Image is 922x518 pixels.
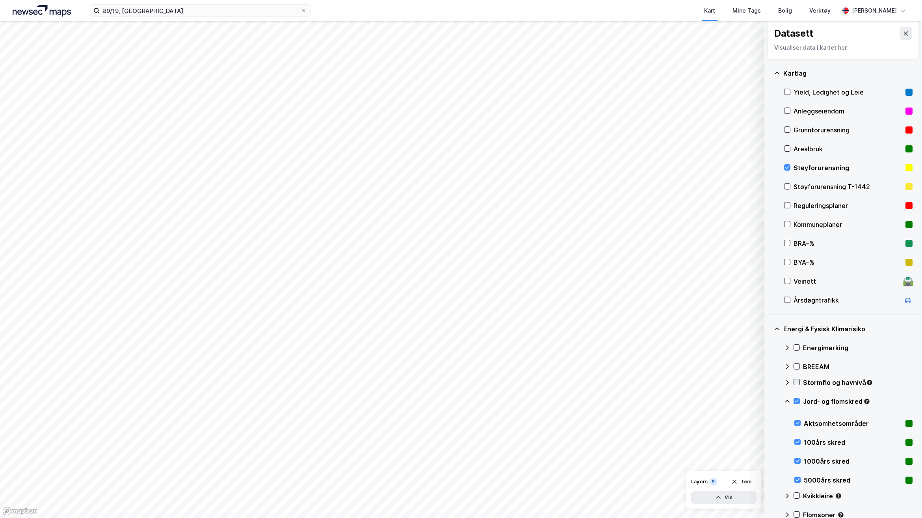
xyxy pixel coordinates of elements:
[783,324,913,334] div: Energi & Fysisk Klimarisiko
[794,125,902,135] div: Grunnforurensning
[704,6,715,15] div: Kart
[774,43,912,52] div: Visualiser data i kartet her.
[691,479,708,485] div: Layers
[732,6,761,15] div: Mine Tags
[778,6,792,15] div: Bolig
[691,491,757,504] button: Vis
[774,27,813,40] div: Datasett
[794,295,900,305] div: Årsdøgntrafikk
[13,5,71,17] img: logo.a4113a55bc3d86da70a041830d287a7e.svg
[903,276,913,286] div: 🛣️
[803,491,913,501] div: Kvikkleire
[803,378,913,387] div: Stormflo og havnivå
[852,6,897,15] div: [PERSON_NAME]
[783,69,913,78] div: Kartlag
[803,397,913,406] div: Jord- og flomskred
[726,475,757,488] button: Tøm
[794,258,902,267] div: BYA–%
[804,475,902,485] div: 5000års skred
[804,457,902,466] div: 1000års skred
[883,480,922,518] div: Kontrollprogram for chat
[100,5,301,17] input: Søk på adresse, matrikkel, gårdeiere, leietakere eller personer
[794,163,902,173] div: Støyforurensning
[809,6,831,15] div: Verktøy
[803,362,913,371] div: BREEAM
[863,398,870,405] div: Tooltip anchor
[804,419,902,428] div: Aktsomhetsområder
[2,507,37,516] a: Mapbox homepage
[709,478,717,486] div: 5
[794,220,902,229] div: Kommuneplaner
[866,379,873,386] div: Tooltip anchor
[794,201,902,210] div: Reguleringsplaner
[794,106,902,116] div: Anleggseiendom
[794,239,902,248] div: BRA–%
[794,277,900,286] div: Veinett
[794,182,902,191] div: Støyforurensning T-1442
[883,480,922,518] iframe: Chat Widget
[804,438,902,447] div: 100års skred
[794,144,902,154] div: Arealbruk
[794,87,902,97] div: Yield, Ledighet og Leie
[803,343,913,353] div: Energimerking
[835,492,842,499] div: Tooltip anchor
